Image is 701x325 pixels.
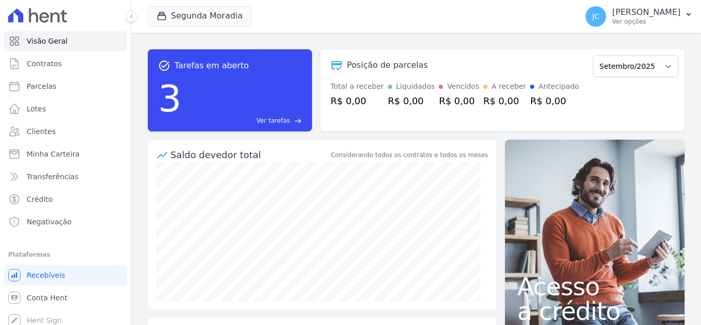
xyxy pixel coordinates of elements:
[27,81,56,91] span: Parcelas
[4,189,127,209] a: Crédito
[388,94,435,108] div: R$ 0,00
[396,81,435,92] div: Liquidados
[27,126,55,137] span: Clientes
[538,81,579,92] div: Antecipado
[447,81,479,92] div: Vencidos
[517,299,672,323] span: a crédito
[4,166,127,187] a: Transferências
[4,265,127,285] a: Recebíveis
[4,99,127,119] a: Lotes
[27,217,72,227] span: Negativação
[4,31,127,51] a: Visão Geral
[4,121,127,142] a: Clientes
[27,36,68,46] span: Visão Geral
[517,274,672,299] span: Acesso
[186,116,302,125] a: Ver tarefas east
[331,150,488,160] div: Considerando todos os contratos e todos os meses
[4,144,127,164] a: Minha Carteira
[158,60,170,72] span: task_alt
[27,104,46,114] span: Lotes
[330,94,384,108] div: R$ 0,00
[530,94,579,108] div: R$ 0,00
[27,149,80,159] span: Minha Carteira
[4,53,127,74] a: Contratos
[439,94,479,108] div: R$ 0,00
[612,17,680,26] p: Ver opções
[4,212,127,232] a: Negativação
[27,171,79,182] span: Transferências
[257,116,290,125] span: Ver tarefas
[577,2,701,31] button: JC [PERSON_NAME] Ver opções
[148,6,251,26] button: Segunda Moradia
[294,117,302,125] span: east
[492,81,527,92] div: A receber
[27,293,67,303] span: Conta Hent
[347,59,428,71] div: Posição de parcelas
[27,59,62,69] span: Contratos
[330,81,384,92] div: Total a receber
[592,13,599,20] span: JC
[612,7,680,17] p: [PERSON_NAME]
[4,288,127,308] a: Conta Hent
[158,72,182,125] div: 3
[27,194,53,204] span: Crédito
[170,148,329,162] div: Saldo devedor total
[27,270,65,280] span: Recebíveis
[174,60,249,72] span: Tarefas em aberto
[483,94,527,108] div: R$ 0,00
[4,76,127,97] a: Parcelas
[8,248,123,261] div: Plataformas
